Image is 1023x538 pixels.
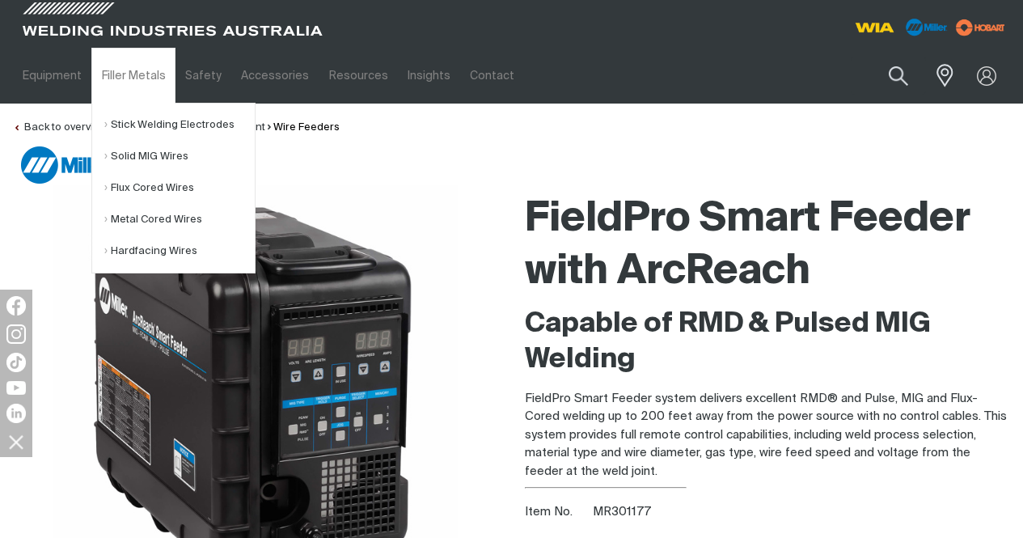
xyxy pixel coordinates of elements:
[6,404,26,423] img: LinkedIn
[525,193,1011,299] h1: FieldPro Smart Feeder with ArcReach
[104,141,255,172] a: Solid MIG Wires
[13,122,107,133] a: Back to overview of Wire Feeders
[951,15,1010,40] img: miller
[593,506,651,518] span: MR301177
[6,324,26,344] img: Instagram
[91,48,175,104] a: Filler Metals
[6,353,26,372] img: TikTok
[104,235,255,267] a: Hardfacing Wires
[525,503,590,522] span: Item No.
[104,172,255,204] a: Flux Cored Wires
[525,307,1011,378] h2: Capable of RMD & Pulsed MIG Welding
[2,428,30,455] img: hide socials
[13,48,761,104] nav: Main
[525,390,1011,481] p: FieldPro Smart Feeder system delivers excellent RMD® and Pulse, MIG and Flux-Cored welding up to ...
[273,122,340,133] a: Wire Feeders
[175,48,231,104] a: Safety
[91,103,256,273] ul: Filler Metals Submenu
[6,381,26,395] img: YouTube
[871,57,926,95] button: Search products
[175,120,340,136] nav: Breadcrumb
[21,146,112,184] img: Miller
[460,48,524,104] a: Contact
[398,48,460,104] a: Insights
[104,204,255,235] a: Metal Cored Wires
[6,296,26,316] img: Facebook
[104,109,255,141] a: Stick Welding Electrodes
[851,57,926,95] input: Product name or item number...
[13,48,91,104] a: Equipment
[231,48,319,104] a: Accessories
[319,48,398,104] a: Resources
